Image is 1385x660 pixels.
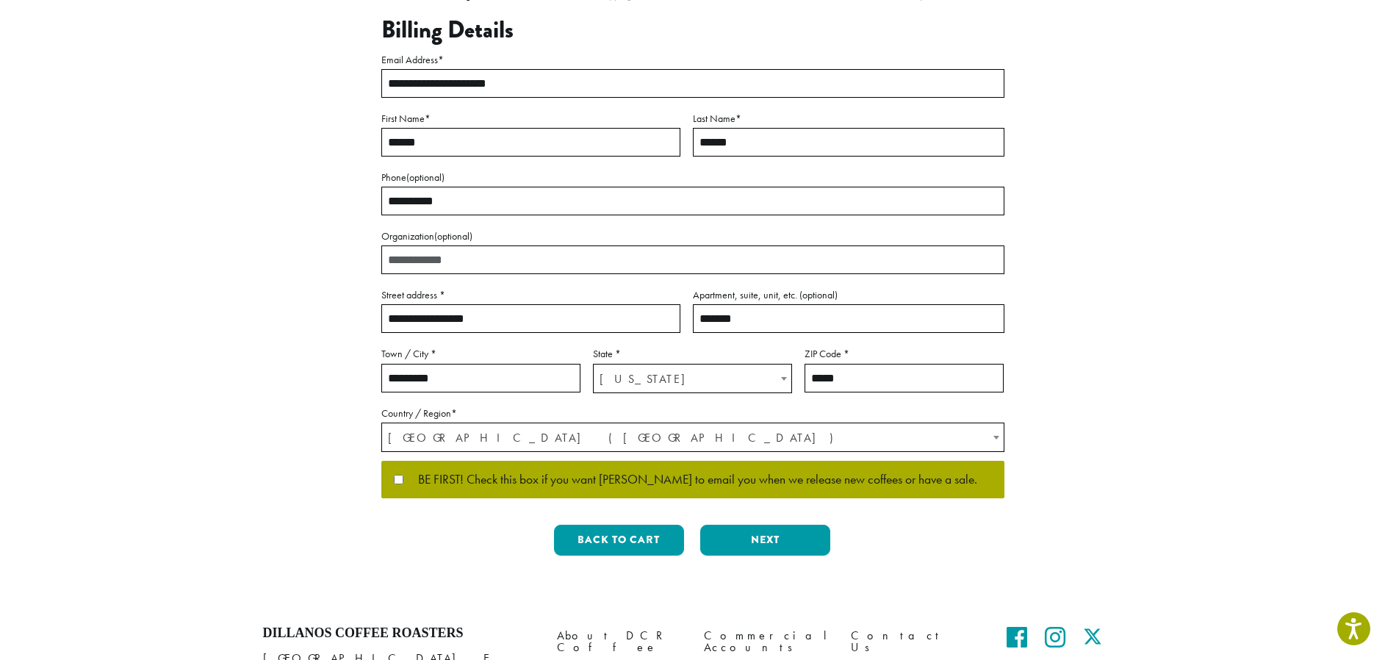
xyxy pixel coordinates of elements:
[851,625,976,657] a: Contact Us
[381,110,680,128] label: First Name
[693,286,1004,304] label: Apartment, suite, unit, etc.
[381,345,580,363] label: Town / City
[394,475,403,484] input: BE FIRST! Check this box if you want [PERSON_NAME] to email you when we release new coffees or ha...
[594,365,791,393] span: North Carolina
[700,525,830,556] button: Next
[406,171,445,184] span: (optional)
[381,423,1004,452] span: Country / Region
[434,229,472,243] span: (optional)
[554,525,684,556] button: Back to cart
[381,227,1004,245] label: Organization
[381,51,1004,69] label: Email Address
[381,286,680,304] label: Street address
[593,345,792,363] label: State
[593,364,792,393] span: State
[403,473,977,487] span: BE FIRST! Check this box if you want [PERSON_NAME] to email you when we release new coffees or ha...
[704,625,829,657] a: Commercial Accounts
[805,345,1004,363] label: ZIP Code
[693,110,1004,128] label: Last Name
[799,288,838,301] span: (optional)
[382,423,1004,452] span: United States (US)
[557,625,682,657] a: About DCR Coffee
[381,16,1004,44] h3: Billing Details
[263,625,535,642] h4: Dillanos Coffee Roasters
